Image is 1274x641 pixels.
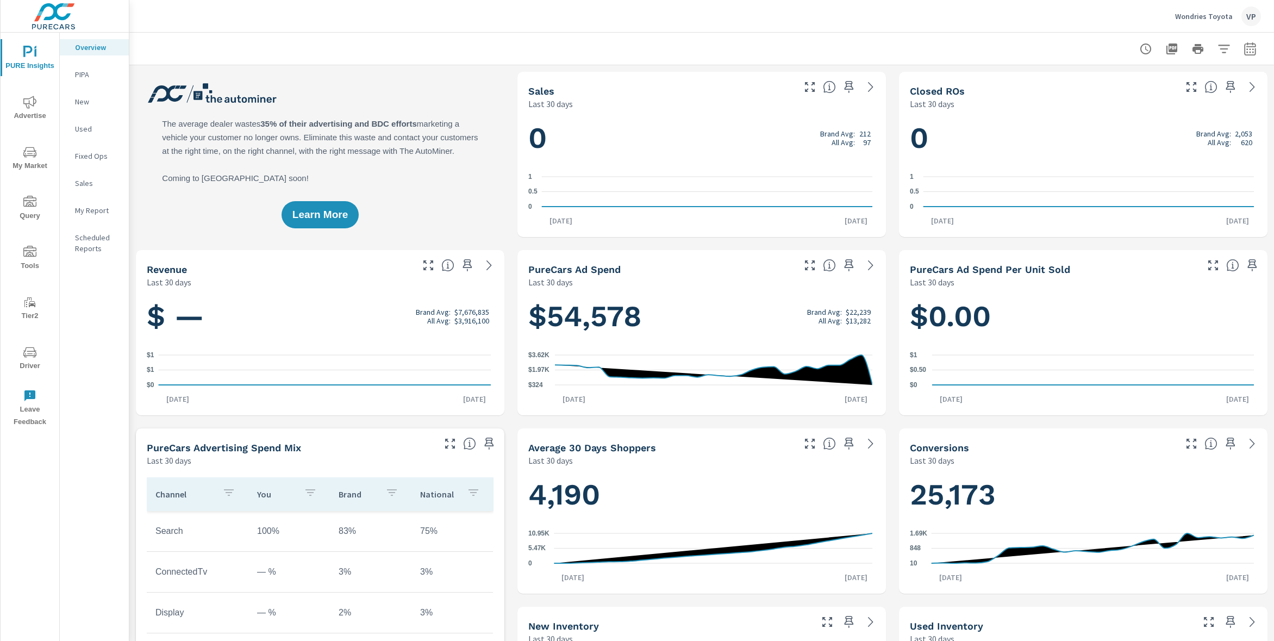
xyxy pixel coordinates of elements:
[1204,437,1217,450] span: The number of dealer-specified goals completed by a visitor. [Source: This data is provided by th...
[1244,435,1261,452] a: See more details in report
[528,264,621,275] h5: PureCars Ad Spend
[910,381,917,389] text: $0
[459,257,476,274] span: Save this to your personalized report
[528,545,546,552] text: 5.47K
[480,257,498,274] a: See more details in report
[330,599,411,626] td: 2%
[257,489,295,500] p: You
[4,146,56,172] span: My Market
[528,620,599,632] h5: New Inventory
[75,178,120,189] p: Sales
[863,138,871,147] p: 97
[4,96,56,122] span: Advertise
[528,97,573,110] p: Last 30 days
[4,346,56,372] span: Driver
[819,316,842,325] p: All Avg:
[339,489,377,500] p: Brand
[910,442,969,453] h5: Conversions
[330,518,411,545] td: 83%
[1235,129,1252,138] p: 2,053
[801,257,819,274] button: Make Fullscreen
[1183,78,1200,96] button: Make Fullscreen
[248,558,330,586] td: — %
[555,394,593,404] p: [DATE]
[528,203,532,210] text: 0
[411,518,493,545] td: 75%
[910,188,919,196] text: 0.5
[910,97,954,110] p: Last 30 days
[846,308,871,316] p: $22,239
[910,620,983,632] h5: Used Inventory
[1222,435,1239,452] span: Save this to your personalized report
[455,394,494,404] p: [DATE]
[4,46,56,72] span: PURE Insights
[820,129,855,138] p: Brand Avg:
[846,316,871,325] p: $13,282
[932,394,970,404] p: [DATE]
[60,66,129,83] div: PIPA
[910,530,927,537] text: 1.69K
[292,210,348,220] span: Learn More
[248,599,330,626] td: — %
[910,85,965,97] h5: Closed ROs
[60,148,129,164] div: Fixed Ops
[454,308,489,316] p: $7,676,835
[75,123,120,134] p: Used
[528,442,656,453] h5: Average 30 Days Shoppers
[463,437,476,450] span: This table looks at how you compare to the amount of budget you spend per channel as opposed to y...
[823,437,836,450] span: A rolling 30 day total of daily Shoppers on the dealership website, averaged over the selected da...
[910,476,1257,513] h1: 25,173
[840,257,858,274] span: Save this to your personalized report
[147,454,191,467] p: Last 30 days
[4,389,56,428] span: Leave Feedback
[411,558,493,586] td: 3%
[4,296,56,322] span: Tier2
[1219,215,1257,226] p: [DATE]
[837,394,875,404] p: [DATE]
[1208,138,1231,147] p: All Avg:
[441,435,459,452] button: Make Fullscreen
[330,558,411,586] td: 3%
[1219,572,1257,583] p: [DATE]
[528,173,532,181] text: 1
[910,203,914,210] text: 0
[147,381,154,389] text: $0
[1219,394,1257,404] p: [DATE]
[910,559,917,567] text: 10
[910,545,921,552] text: 848
[75,69,120,80] p: PIPA
[1200,613,1217,631] button: Make Fullscreen
[910,366,926,374] text: $0.50
[923,215,961,226] p: [DATE]
[910,120,1257,157] h1: 0
[155,489,214,500] p: Channel
[1226,259,1239,272] span: Average cost of advertising per each vehicle sold at the dealer over the selected date range. The...
[147,298,494,335] h1: $ —
[528,454,573,467] p: Last 30 days
[823,259,836,272] span: Total cost of media for all PureCars channels for the selected dealership group over the selected...
[480,435,498,452] span: Save this to your personalized report
[1241,7,1261,26] div: VP
[147,264,187,275] h5: Revenue
[75,232,120,254] p: Scheduled Reports
[147,558,248,586] td: ConnectedTv
[411,599,493,626] td: 3%
[1196,129,1231,138] p: Brand Avg:
[862,435,879,452] a: See more details in report
[147,442,301,453] h5: PureCars Advertising Spend Mix
[862,78,879,96] a: See more details in report
[1183,435,1200,452] button: Make Fullscreen
[910,173,914,181] text: 1
[807,308,842,316] p: Brand Avg:
[1241,138,1252,147] p: 620
[542,215,580,226] p: [DATE]
[1175,11,1233,21] p: Wondries Toyota
[416,308,451,316] p: Brand Avg:
[1204,257,1222,274] button: Make Fullscreen
[147,518,248,545] td: Search
[159,394,197,404] p: [DATE]
[282,201,359,228] button: Learn More
[60,229,129,257] div: Scheduled Reports
[60,94,129,110] div: New
[75,96,120,107] p: New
